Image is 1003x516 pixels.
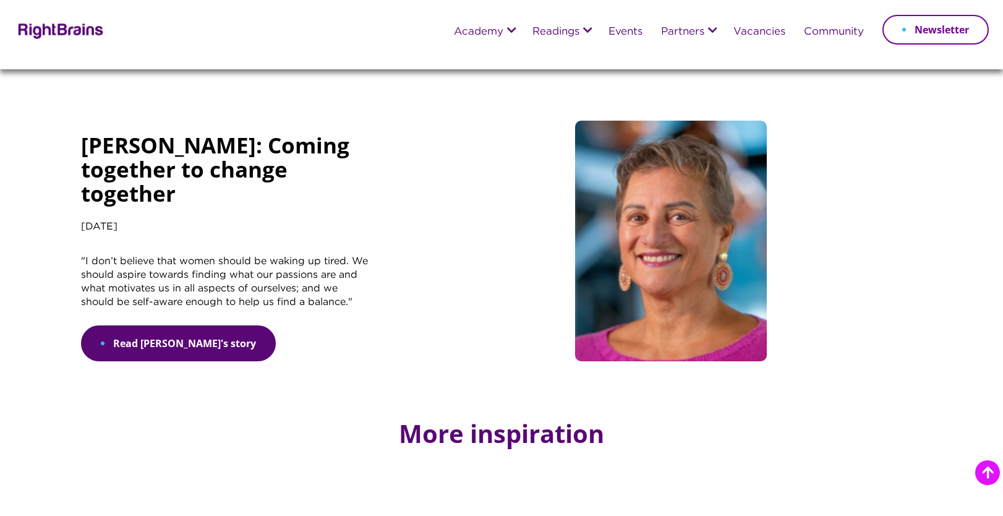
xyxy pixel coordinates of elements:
a: Read [PERSON_NAME]'s story [81,325,276,361]
a: Events [608,27,642,38]
p: "I don’t believe that women should be waking up tired. We should aspire towards finding what our ... [81,255,371,325]
a: Vacancies [733,27,785,38]
a: Newsletter [882,15,989,45]
h3: More inspiration [399,420,604,448]
h5: [PERSON_NAME]: Coming together to change together [81,133,371,218]
span: [DATE] [81,222,117,231]
a: Readings [532,27,579,38]
a: Community [804,27,864,38]
img: Rightbrains [14,21,104,39]
a: Academy [454,27,503,38]
a: Partners [661,27,704,38]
